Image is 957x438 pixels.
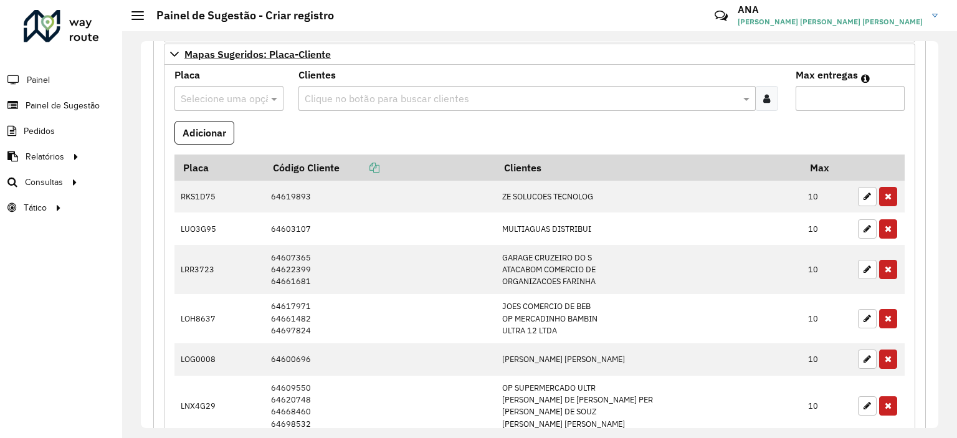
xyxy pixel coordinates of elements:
[174,155,265,181] th: Placa
[495,181,801,213] td: ZE SOLUCOES TECNOLOG
[802,181,852,213] td: 10
[265,155,496,181] th: Código Cliente
[495,343,801,376] td: [PERSON_NAME] [PERSON_NAME]
[802,343,852,376] td: 10
[265,294,496,343] td: 64617971 64661482 64697824
[802,294,852,343] td: 10
[495,245,801,294] td: GARAGE CRUZEIRO DO S ATACABOM COMERCIO DE ORGANIZACOES FARINHA
[708,2,735,29] a: Contato Rápido
[174,294,265,343] td: LOH8637
[495,155,801,181] th: Clientes
[174,67,200,82] label: Placa
[265,376,496,437] td: 64609550 64620748 64668460 64698532
[265,343,496,376] td: 64600696
[174,343,265,376] td: LOG0008
[802,155,852,181] th: Max
[26,99,100,112] span: Painel de Sugestão
[495,294,801,343] td: JOES COMERCIO DE BEB OP MERCADINHO BAMBIN ULTRA 12 LTDA
[738,16,923,27] span: [PERSON_NAME] [PERSON_NAME] [PERSON_NAME]
[802,212,852,245] td: 10
[24,125,55,138] span: Pedidos
[796,67,858,82] label: Max entregas
[174,245,265,294] td: LRR3723
[24,201,47,214] span: Tático
[340,161,379,174] a: Copiar
[26,150,64,163] span: Relatórios
[802,245,852,294] td: 10
[861,74,870,83] em: Máximo de clientes que serão colocados na mesma rota com os clientes informados
[174,212,265,245] td: LUO3G95
[265,212,496,245] td: 64603107
[164,44,915,65] a: Mapas Sugeridos: Placa-Cliente
[174,121,234,145] button: Adicionar
[298,67,336,82] label: Clientes
[265,245,496,294] td: 64607365 64622399 64661681
[265,181,496,213] td: 64619893
[184,49,331,59] span: Mapas Sugeridos: Placa-Cliente
[25,176,63,189] span: Consultas
[495,212,801,245] td: MULTIAGUAS DISTRIBUI
[802,376,852,437] td: 10
[174,181,265,213] td: RKS1D75
[27,74,50,87] span: Painel
[738,4,923,16] h3: ANA
[495,376,801,437] td: OP SUPERMERCADO ULTR [PERSON_NAME] DE [PERSON_NAME] PER [PERSON_NAME] DE SOUZ [PERSON_NAME] [PERS...
[144,9,334,22] h2: Painel de Sugestão - Criar registro
[174,376,265,437] td: LNX4G29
